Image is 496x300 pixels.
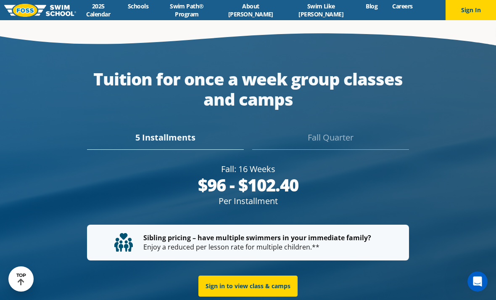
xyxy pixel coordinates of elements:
div: 5 Installments [87,131,244,150]
a: 2025 Calendar [76,2,120,18]
a: Swim Path® Program [156,2,218,18]
a: About [PERSON_NAME] [218,2,283,18]
a: Schools [120,2,156,10]
iframe: Intercom live chat [467,271,488,292]
p: Enjoy a reduced per lesson rate for multiple children.** [114,233,382,252]
img: FOSS Swim School Logo [4,4,76,17]
div: $96 - $102.40 [87,175,409,195]
div: Fall Quarter [252,131,409,150]
a: Careers [385,2,420,10]
div: Per Installment [87,195,409,207]
a: Sign in to view class & camps [198,276,298,297]
a: Blog [359,2,385,10]
img: tuition-family-children.svg [114,233,133,252]
div: Tuition for once a week group classes and camps [87,69,409,109]
a: Swim Like [PERSON_NAME] [284,2,359,18]
div: Fall: 16 Weeks [87,163,409,175]
strong: Sibling pricing – have multiple swimmers in your immediate family? [143,233,371,242]
div: TOP [16,273,26,286]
